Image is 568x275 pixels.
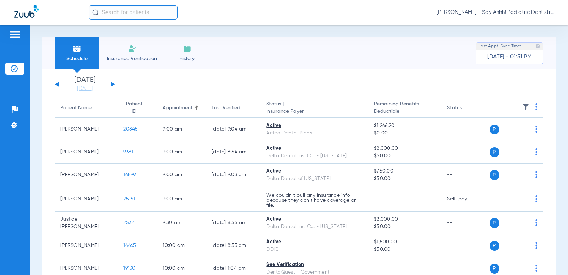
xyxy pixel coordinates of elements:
[157,234,206,257] td: 10:00 AM
[206,186,261,212] td: --
[535,148,537,155] img: group-dot-blue.svg
[123,149,133,154] span: 9381
[441,212,489,234] td: --
[441,118,489,141] td: --
[55,118,118,141] td: [PERSON_NAME]
[374,246,436,253] span: $50.00
[519,265,526,272] img: x.svg
[441,234,489,257] td: --
[123,100,145,115] div: Patient ID
[266,108,362,115] span: Insurance Payer
[206,118,261,141] td: [DATE] 9:04 AM
[266,246,362,253] div: DDIC
[441,186,489,212] td: Self-pay
[183,44,191,53] img: History
[368,98,441,118] th: Remaining Benefits |
[441,164,489,186] td: --
[9,30,21,39] img: hamburger-icon
[535,219,537,226] img: group-dot-blue.svg
[163,104,200,112] div: Appointment
[522,103,529,110] img: filter.svg
[157,141,206,164] td: 9:00 AM
[374,238,436,246] span: $1,500.00
[64,76,106,92] li: [DATE]
[532,241,568,275] iframe: Chat Widget
[487,53,532,60] span: [DATE] - 01:51 PM
[123,266,135,271] span: 19130
[123,196,135,201] span: 25161
[60,55,94,62] span: Schedule
[206,234,261,257] td: [DATE] 8:53 AM
[374,216,436,223] span: $2,000.00
[490,170,499,180] span: P
[266,223,362,231] div: Delta Dental Ins. Co. - [US_STATE]
[519,195,526,202] img: x.svg
[157,118,206,141] td: 9:00 AM
[104,55,159,62] span: Insurance Verification
[55,186,118,212] td: [PERSON_NAME]
[374,175,436,183] span: $50.00
[266,168,362,175] div: Active
[55,234,118,257] td: [PERSON_NAME]
[519,219,526,226] img: x.svg
[123,100,151,115] div: Patient ID
[206,141,261,164] td: [DATE] 8:54 AM
[212,104,255,112] div: Last Verified
[535,126,537,133] img: group-dot-blue.svg
[374,129,436,137] span: $0.00
[123,172,136,177] span: 16899
[374,122,436,129] span: $1,266.20
[157,164,206,186] td: 9:00 AM
[55,141,118,164] td: [PERSON_NAME]
[123,220,134,225] span: 2532
[170,55,204,62] span: History
[212,104,240,112] div: Last Verified
[490,218,499,228] span: P
[266,122,362,129] div: Active
[60,104,112,112] div: Patient Name
[490,125,499,134] span: P
[535,103,537,110] img: group-dot-blue.svg
[266,129,362,137] div: Aetna Dental Plans
[490,264,499,274] span: P
[479,43,521,50] span: Last Appt. Sync Time:
[535,195,537,202] img: group-dot-blue.svg
[206,212,261,234] td: [DATE] 8:55 AM
[266,261,362,269] div: See Verification
[437,9,554,16] span: [PERSON_NAME] - Say Ahhh! Pediatric Dentistry
[374,266,379,271] span: --
[519,126,526,133] img: x.svg
[374,145,436,152] span: $2,000.00
[519,242,526,249] img: x.svg
[374,196,379,201] span: --
[441,141,489,164] td: --
[519,148,526,155] img: x.svg
[374,223,436,231] span: $50.00
[490,241,499,251] span: P
[374,168,436,175] span: $750.00
[14,5,39,18] img: Zuub Logo
[266,193,362,208] p: We couldn’t pull any insurance info because they don’t have coverage on file.
[157,212,206,234] td: 9:30 AM
[60,104,92,112] div: Patient Name
[374,152,436,160] span: $50.00
[157,186,206,212] td: 9:00 AM
[73,44,81,53] img: Schedule
[89,5,177,20] input: Search for patients
[266,152,362,160] div: Delta Dental Ins. Co. - [US_STATE]
[128,44,136,53] img: Manual Insurance Verification
[55,212,118,234] td: Justice [PERSON_NAME]
[535,44,540,49] img: last sync help info
[490,147,499,157] span: P
[163,104,192,112] div: Appointment
[266,216,362,223] div: Active
[266,175,362,183] div: Delta Dental of [US_STATE]
[123,127,138,132] span: 20845
[55,164,118,186] td: [PERSON_NAME]
[266,238,362,246] div: Active
[374,108,436,115] span: Deductible
[206,164,261,186] td: [DATE] 9:03 AM
[92,9,99,16] img: Search Icon
[266,145,362,152] div: Active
